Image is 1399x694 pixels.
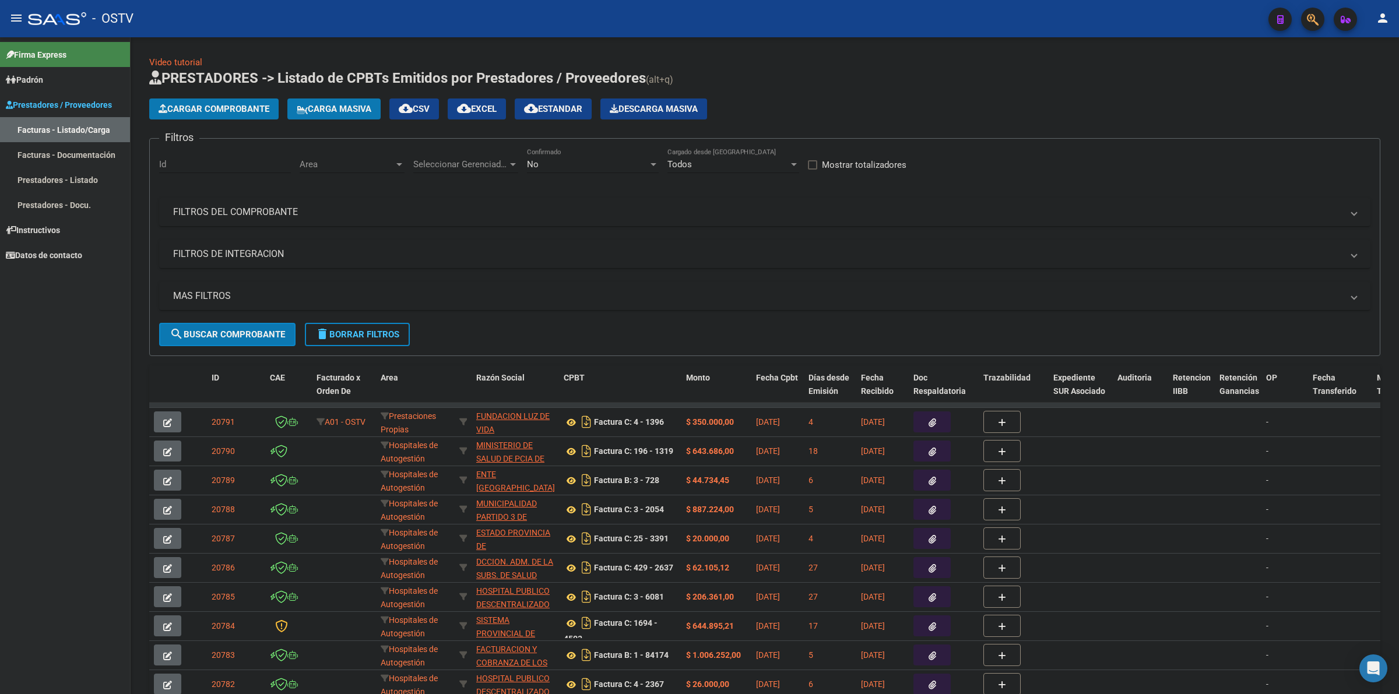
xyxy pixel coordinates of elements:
datatable-header-cell: Días desde Emisión [804,365,856,417]
span: - [1266,650,1268,660]
div: 30718899326 [476,468,554,492]
span: CPBT [564,373,585,382]
mat-panel-title: FILTROS DEL COMPROBANTE [173,206,1342,219]
span: Trazabilidad [983,373,1031,382]
span: Area [381,373,398,382]
span: 20782 [212,679,235,689]
span: - [1266,475,1268,485]
strong: Factura B: 3 - 728 [594,476,659,485]
strong: $ 643.686,00 [686,446,734,456]
span: Fecha Cpbt [756,373,798,382]
datatable-header-cell: Retención Ganancias [1215,365,1261,417]
span: Días desde Emisión [809,373,849,396]
datatable-header-cell: Doc Respaldatoria [909,365,979,417]
span: 18 [809,446,818,456]
mat-icon: search [170,327,184,341]
strong: $ 44.734,45 [686,475,729,485]
div: 30691822849 [476,614,554,638]
datatable-header-cell: Fecha Cpbt [751,365,804,417]
span: FUNDACION LUZ DE VIDA [476,411,550,434]
span: [DATE] [756,679,780,689]
div: 30673377544 [476,526,554,551]
span: Hospitales de Autogestión [381,528,438,551]
span: [DATE] [756,563,780,572]
mat-icon: delete [315,327,329,341]
strong: Factura C: 3 - 2054 [594,505,664,515]
span: HOSPITAL PUBLICO DESCENTRALIZADO [PERSON_NAME] [476,586,550,622]
button: Cargar Comprobante [149,98,279,119]
datatable-header-cell: Trazabilidad [979,365,1049,417]
span: 20783 [212,650,235,660]
mat-icon: cloud_download [457,101,471,115]
datatable-header-cell: Fecha Transferido [1308,365,1372,417]
span: Seleccionar Gerenciador [413,159,508,170]
span: [DATE] [861,505,885,514]
span: Hospitales de Autogestión [381,470,438,492]
datatable-header-cell: CAE [265,365,312,417]
span: [DATE] [756,417,780,427]
strong: Factura C: 3 - 6081 [594,593,664,602]
button: CSV [389,98,439,119]
span: Padrón [6,73,43,86]
span: 4 [809,534,813,543]
span: FACTURACION Y COBRANZA DE LOS EFECTORES PUBLICOS S.E. [476,644,547,693]
span: Fecha Recibido [861,373,894,396]
span: [DATE] [861,563,885,572]
span: Instructivos [6,224,60,237]
span: [DATE] [861,417,885,427]
span: Hospitales de Autogestión [381,586,438,609]
datatable-header-cell: CPBT [559,365,681,417]
span: 20785 [212,592,235,601]
span: EXCEL [457,104,497,114]
span: OP [1266,373,1277,382]
button: Borrar Filtros [305,323,410,346]
span: Hospitales de Autogestión [381,499,438,522]
strong: $ 887.224,00 [686,505,734,514]
button: Estandar [515,98,592,119]
span: Cargar Comprobante [159,104,269,114]
strong: $ 20.000,00 [686,534,729,543]
span: 20787 [212,534,235,543]
div: 30715497456 [476,643,554,667]
span: [DATE] [756,650,780,660]
span: Prestadores / Proveedores [6,98,112,111]
i: Descargar documento [579,587,594,606]
mat-panel-title: FILTROS DE INTEGRACION [173,248,1342,260]
strong: $ 1.006.252,00 [686,650,741,660]
strong: $ 206.361,00 [686,592,734,601]
mat-panel-title: MAS FILTROS [173,290,1342,302]
span: 20784 [212,621,235,630]
span: Facturado x Orden De [317,373,360,396]
div: 30999001242 [476,497,554,522]
span: 20786 [212,563,235,572]
span: No [527,159,539,170]
strong: $ 62.105,12 [686,563,729,572]
datatable-header-cell: Auditoria [1113,365,1168,417]
span: [DATE] [756,534,780,543]
span: (alt+q) [646,74,673,85]
i: Descargar documento [579,558,594,577]
mat-icon: menu [9,11,23,25]
span: Area [300,159,394,170]
div: 30707519378 [476,555,554,580]
h3: Filtros [159,129,199,146]
span: Descarga Masiva [610,104,698,114]
span: Retención Ganancias [1219,373,1259,396]
span: Razón Social [476,373,525,382]
span: 20791 [212,417,235,427]
span: 4 [809,417,813,427]
span: [DATE] [861,592,885,601]
strong: $ 644.895,21 [686,621,734,630]
span: Prestaciones Propias [381,411,436,434]
button: EXCEL [448,98,506,119]
span: ENTE [GEOGRAPHIC_DATA][PERSON_NAME] [476,470,555,506]
app-download-masive: Descarga masiva de comprobantes (adjuntos) [600,98,707,119]
datatable-header-cell: OP [1261,365,1308,417]
span: SISTEMA PROVINCIAL DE SALUD [476,615,535,651]
span: - OSTV [92,6,133,31]
span: Carga Masiva [297,104,371,114]
span: Hospitales de Autogestión [381,441,438,463]
mat-icon: cloud_download [524,101,538,115]
a: Video tutorial [149,57,202,68]
datatable-header-cell: Area [376,365,455,417]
